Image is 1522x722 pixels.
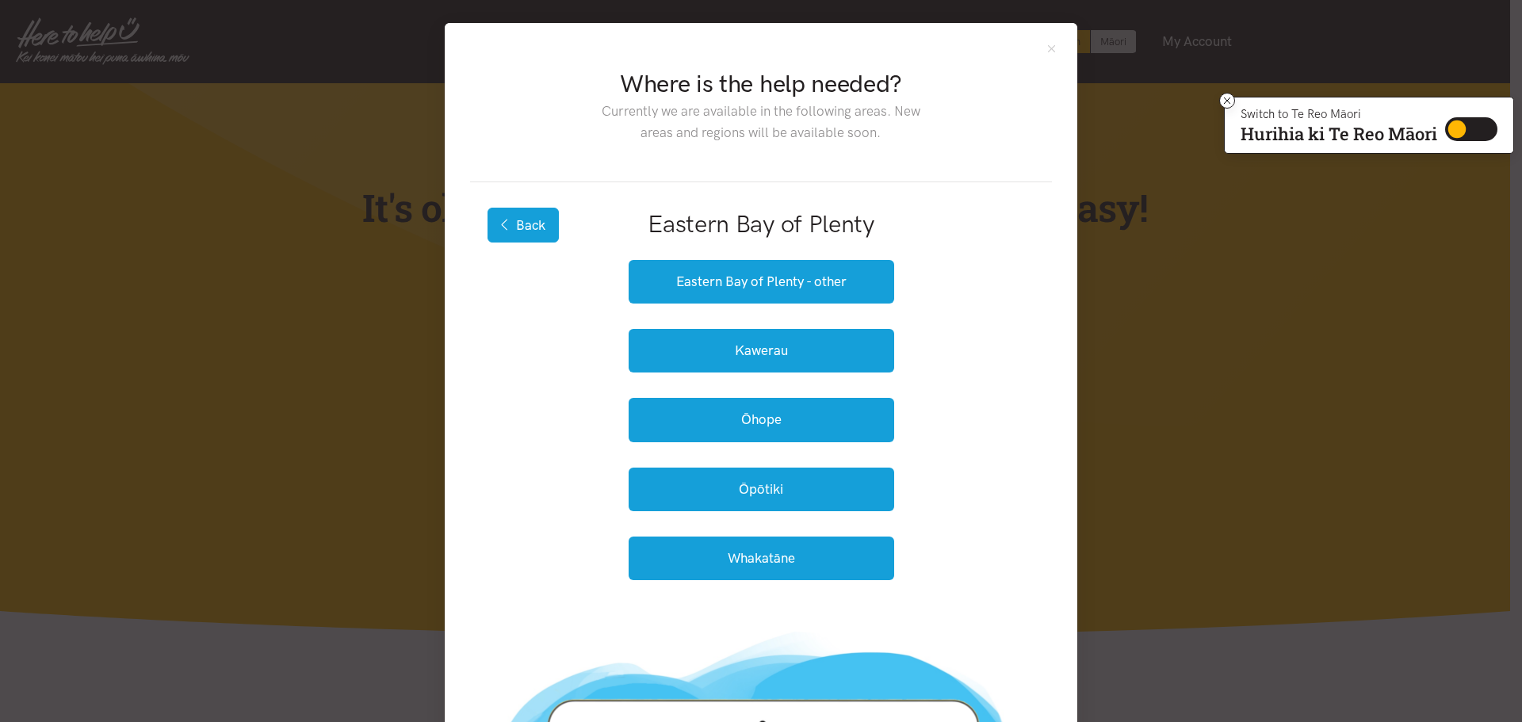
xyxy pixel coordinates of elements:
button: Kawerau [629,329,894,372]
button: Ōpōtiki [629,468,894,511]
h2: Eastern Bay of Plenty [495,208,1027,241]
button: Close [1045,42,1058,55]
p: Currently we are available in the following areas. New areas and regions will be available soon. [589,101,932,143]
button: Eastern Bay of Plenty - other [629,260,894,304]
button: Back [488,208,559,243]
button: Ōhope [629,398,894,441]
p: Switch to Te Reo Māori [1241,109,1437,119]
p: Hurihia ki Te Reo Māori [1241,127,1437,141]
h2: Where is the help needed? [589,67,932,101]
button: Whakatāne [629,537,894,580]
